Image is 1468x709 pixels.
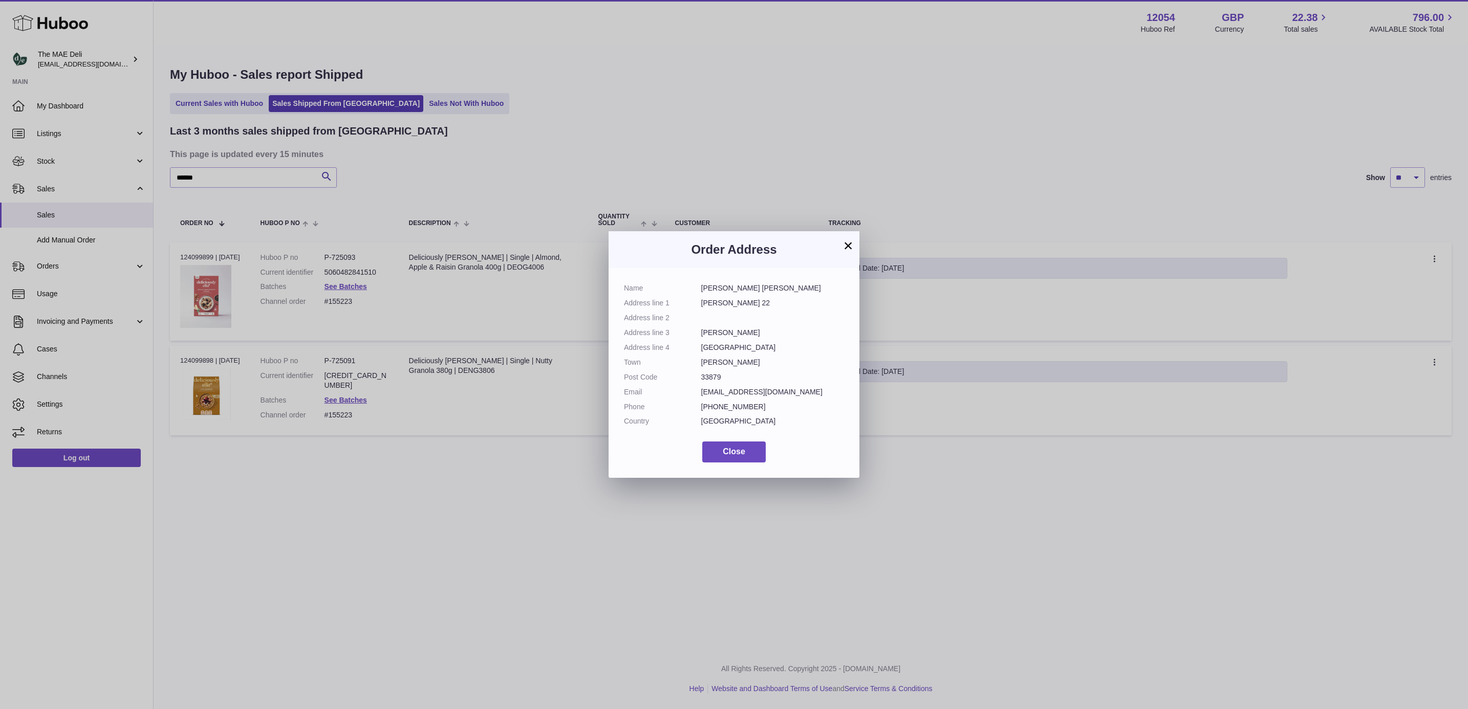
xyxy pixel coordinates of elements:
dt: Address line 3 [624,328,701,338]
dt: Town [624,358,701,367]
dd: [EMAIL_ADDRESS][DOMAIN_NAME] [701,387,845,397]
h3: Order Address [624,241,844,258]
span: Close [723,447,745,456]
dt: Post Code [624,372,701,382]
dt: Email [624,387,701,397]
dd: [PERSON_NAME] [701,358,845,367]
dd: [PERSON_NAME] 22 [701,298,845,308]
dt: Country [624,416,701,426]
dd: [PHONE_NUMBER] [701,402,845,412]
button: Close [702,441,766,462]
dd: [GEOGRAPHIC_DATA] [701,416,845,426]
dt: Address line 4 [624,343,701,352]
dt: Address line 1 [624,298,701,308]
dd: [GEOGRAPHIC_DATA] [701,343,845,352]
dd: [PERSON_NAME] [PERSON_NAME] [701,283,845,293]
dd: 33879 [701,372,845,382]
dt: Address line 2 [624,313,701,323]
button: × [842,239,854,252]
dd: [PERSON_NAME] [701,328,845,338]
dt: Phone [624,402,701,412]
dt: Name [624,283,701,293]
